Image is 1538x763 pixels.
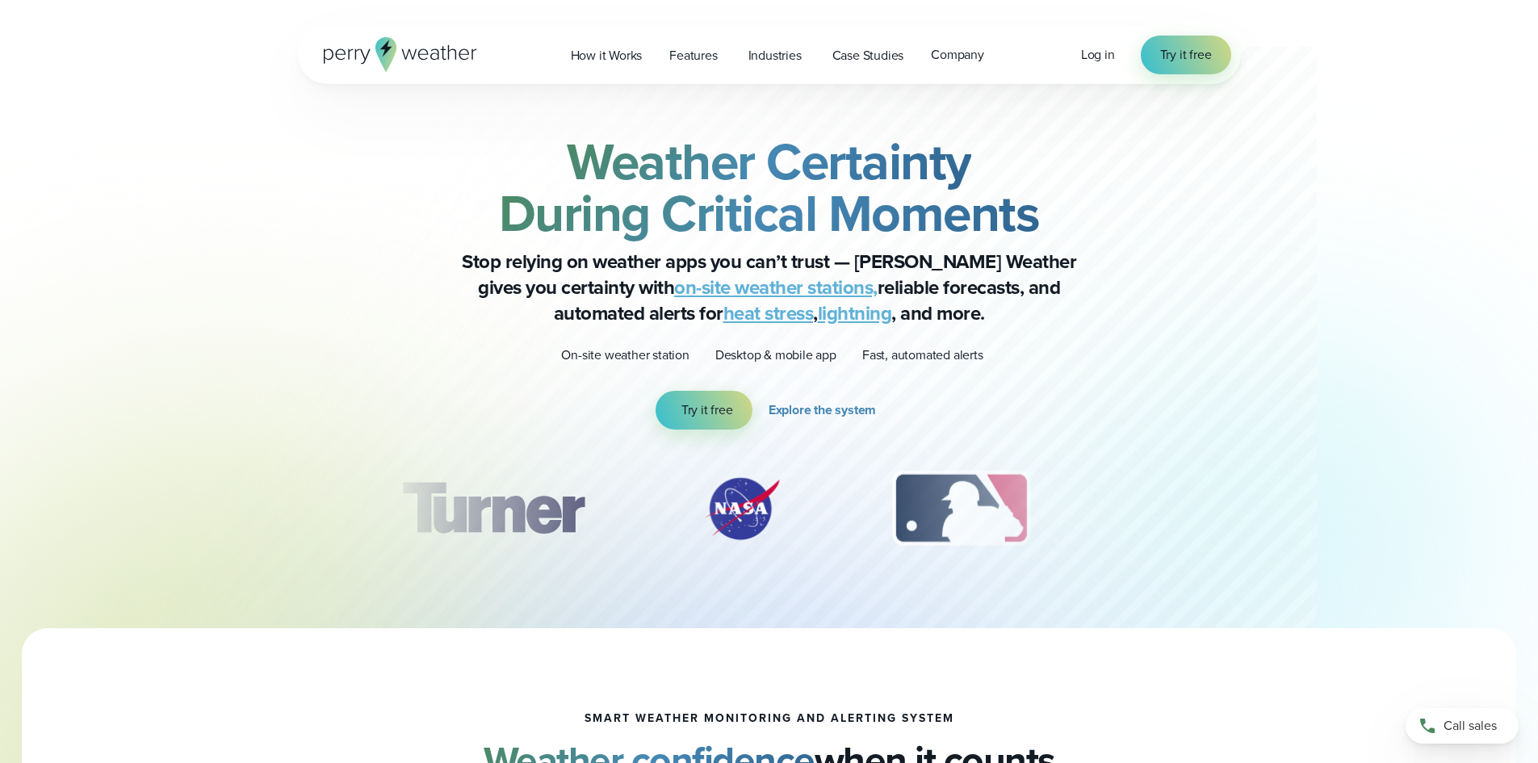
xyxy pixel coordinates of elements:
[557,39,656,72] a: How it Works
[669,46,717,65] span: Features
[499,124,1040,251] strong: Weather Certainty During Critical Moments
[1081,45,1115,65] a: Log in
[685,468,798,549] div: 2 of 12
[876,468,1046,549] div: 3 of 12
[685,468,798,549] img: NASA.svg
[1141,36,1231,74] a: Try it free
[446,249,1092,326] p: Stop relying on weather apps you can’t trust — [PERSON_NAME] Weather gives you certainty with rel...
[656,391,752,430] a: Try it free
[674,273,878,302] a: on-site weather stations,
[379,468,1160,557] div: slideshow
[378,468,607,549] div: 1 of 12
[1081,45,1115,64] span: Log in
[1406,708,1519,744] a: Call sales
[832,46,904,65] span: Case Studies
[378,468,607,549] img: Turner-Construction_1.svg
[1444,716,1497,736] span: Call sales
[748,46,802,65] span: Industries
[769,400,876,420] span: Explore the system
[571,46,643,65] span: How it Works
[723,299,814,328] a: heat stress
[876,468,1046,549] img: MLB.svg
[862,346,983,365] p: Fast, automated alerts
[931,45,984,65] span: Company
[1124,468,1253,549] img: PGA.svg
[1160,45,1212,65] span: Try it free
[681,400,733,420] span: Try it free
[818,299,892,328] a: lightning
[1124,468,1253,549] div: 4 of 12
[769,391,882,430] a: Explore the system
[715,346,836,365] p: Desktop & mobile app
[585,712,954,725] h1: smart weather monitoring and alerting system
[561,346,689,365] p: On-site weather station
[819,39,918,72] a: Case Studies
